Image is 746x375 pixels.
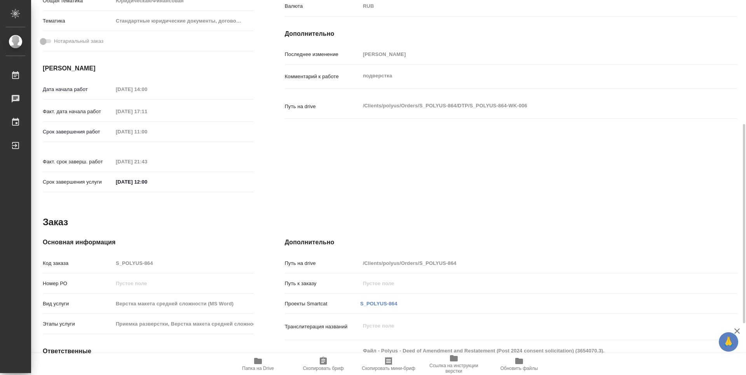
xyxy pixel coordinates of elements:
[421,353,486,375] button: Ссылка на инструкции верстки
[43,64,254,73] h4: [PERSON_NAME]
[113,176,181,187] input: ✎ Введи что-нибудь
[43,108,113,116] p: Факт. дата начала работ
[43,280,113,287] p: Номер РО
[43,300,113,308] p: Вид услуги
[113,14,254,28] div: Стандартные юридические документы, договоры, уставы
[722,334,735,350] span: 🙏
[285,73,360,81] p: Комментарий к работе
[362,366,415,371] span: Скопировать мини-бриф
[113,318,254,329] input: Пустое поле
[360,69,700,82] textarea: подверстка
[113,278,254,289] input: Пустое поле
[285,259,360,267] p: Путь на drive
[43,259,113,267] p: Код заказа
[113,84,181,95] input: Пустое поле
[43,17,113,25] p: Тематика
[113,126,181,137] input: Пустое поле
[303,366,343,371] span: Скопировать бриф
[291,353,356,375] button: Скопировать бриф
[360,301,397,307] a: S_POLYUS-864
[285,51,360,58] p: Последнее изменение
[285,103,360,110] p: Путь на drive
[43,216,68,228] h2: Заказ
[43,320,113,328] p: Этапы услуги
[113,156,181,167] input: Пустое поле
[285,29,737,39] h4: Дополнительно
[360,49,700,60] input: Пустое поле
[43,178,113,186] p: Срок завершения услуги
[360,99,700,112] textarea: /Clients/polyus/Orders/S_POLYUS-864/DTP/S_POLYUS-864-WK-006
[486,353,552,375] button: Обновить файлы
[54,37,103,45] span: Нотариальный заказ
[43,86,113,93] p: Дата начала работ
[43,238,254,247] h4: Основная информация
[500,366,538,371] span: Обновить файлы
[719,332,738,352] button: 🙏
[43,158,113,166] p: Факт. срок заверш. работ
[242,366,274,371] span: Папка на Drive
[285,323,360,331] p: Транслитерация названий
[285,280,360,287] p: Путь к заказу
[285,238,737,247] h4: Дополнительно
[225,353,291,375] button: Папка на Drive
[43,347,254,356] h4: Ответственные
[113,298,254,309] input: Пустое поле
[426,363,482,374] span: Ссылка на инструкции верстки
[43,128,113,136] p: Срок завершения работ
[356,353,421,375] button: Скопировать мини-бриф
[113,258,254,269] input: Пустое поле
[360,258,700,269] input: Пустое поле
[285,2,360,10] p: Валюта
[285,300,360,308] p: Проекты Smartcat
[360,278,700,289] input: Пустое поле
[113,106,181,117] input: Пустое поле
